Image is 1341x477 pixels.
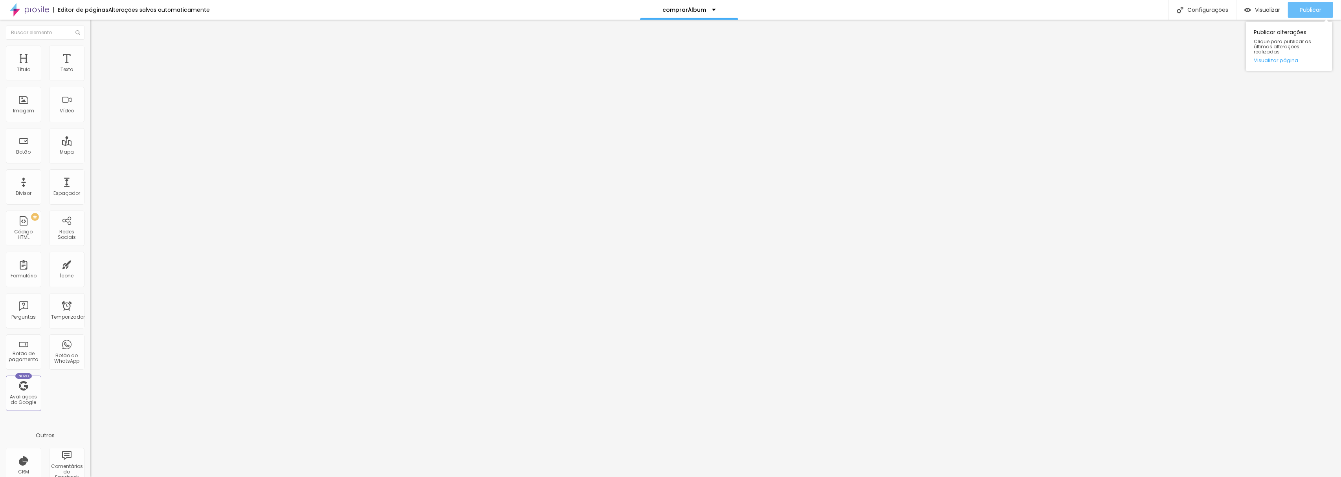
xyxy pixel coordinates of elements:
[1255,6,1280,14] font: Visualizar
[1177,7,1183,13] img: Ícone
[1254,28,1306,36] font: Publicar alterações
[108,6,210,14] font: Alterações salvas automaticamente
[1236,2,1288,18] button: Visualizar
[60,272,74,279] font: Ícone
[13,107,34,114] font: Imagem
[54,352,79,364] font: Botão do WhatsApp
[61,66,73,73] font: Texto
[1244,7,1251,13] img: view-1.svg
[75,30,80,35] img: Ícone
[51,314,85,320] font: Temporizador
[60,107,74,114] font: Vídeo
[58,228,76,240] font: Redes Sociais
[16,190,31,196] font: Divisor
[60,149,74,155] font: Mapa
[90,20,1341,477] iframe: Editor
[36,431,55,439] font: Outros
[17,66,30,73] font: Título
[11,314,36,320] font: Perguntas
[17,149,31,155] font: Botão
[53,190,80,196] font: Espaçador
[1300,6,1321,14] font: Publicar
[10,393,37,405] font: Avaliações do Google
[1254,58,1324,63] a: Visualizar página
[1288,2,1333,18] button: Publicar
[18,468,29,475] font: CRM
[11,272,37,279] font: Formulário
[6,26,84,40] input: Buscar elemento
[18,374,29,378] font: Novo
[662,6,706,14] font: comprarÁlbum
[1254,57,1298,64] font: Visualizar página
[1187,6,1228,14] font: Configurações
[58,6,108,14] font: Editor de páginas
[15,228,33,240] font: Código HTML
[9,350,39,362] font: Botão de pagamento
[1254,38,1311,55] font: Clique para publicar as últimas alterações realizadas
